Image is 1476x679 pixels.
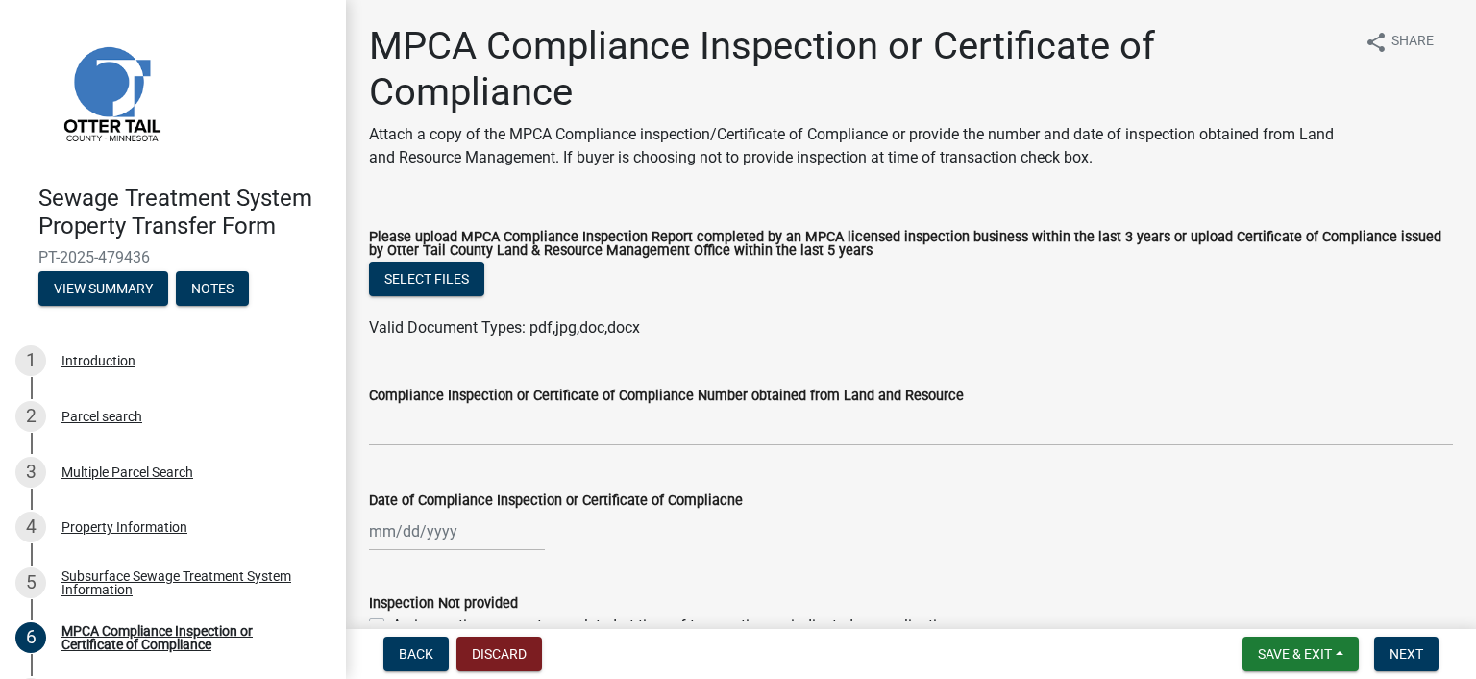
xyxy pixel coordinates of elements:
i: share [1365,31,1388,54]
label: Date of Compliance Inspection or Certificate of Compliacne [369,494,743,508]
div: 2 [15,401,46,432]
div: 4 [15,512,46,542]
input: mm/dd/yyyy [369,512,545,551]
h4: Sewage Treatment System Property Transfer Form [38,185,331,240]
span: Valid Document Types: pdf,jpg,doc,docx [369,318,640,337]
div: Property Information [61,520,187,534]
div: 1 [15,345,46,376]
span: PT-2025-479436 [38,248,307,266]
label: Please upload MPCA Compliance Inspection Report completed by an MPCA licensed inspection business... [369,231,1453,259]
label: Compliance Inspection or Certificate of Compliance Number obtained from Land and Resource [369,390,964,403]
wm-modal-confirm: Notes [176,282,249,297]
div: 5 [15,567,46,598]
div: Multiple Parcel Search [61,465,193,479]
div: Subsurface Sewage Treatment System Information [61,569,315,596]
span: Save & Exit [1258,646,1332,662]
button: Discard [456,637,542,671]
div: 3 [15,457,46,488]
div: MPCA Compliance Inspection or Certificate of Compliance [61,624,315,651]
button: Select files [369,262,484,296]
span: Share [1391,31,1434,54]
span: Next [1390,646,1423,662]
p: Attach a copy of the MPCA Compliance inspection/Certificate of Compliance or provide the number a... [369,123,1349,169]
div: Introduction [61,354,135,367]
label: An inspection was not completed at time of transaction as indicated on application [392,615,954,638]
h1: MPCA Compliance Inspection or Certificate of Compliance [369,23,1349,115]
div: Parcel search [61,410,142,423]
wm-modal-confirm: Summary [38,282,168,297]
button: Next [1374,637,1439,671]
label: Inspection Not provided [369,597,518,611]
img: Otter Tail County, Minnesota [38,20,183,164]
button: shareShare [1349,23,1449,61]
button: Back [383,637,449,671]
button: View Summary [38,271,168,306]
button: Save & Exit [1242,637,1359,671]
div: 6 [15,622,46,653]
button: Notes [176,271,249,306]
span: Back [399,646,433,662]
